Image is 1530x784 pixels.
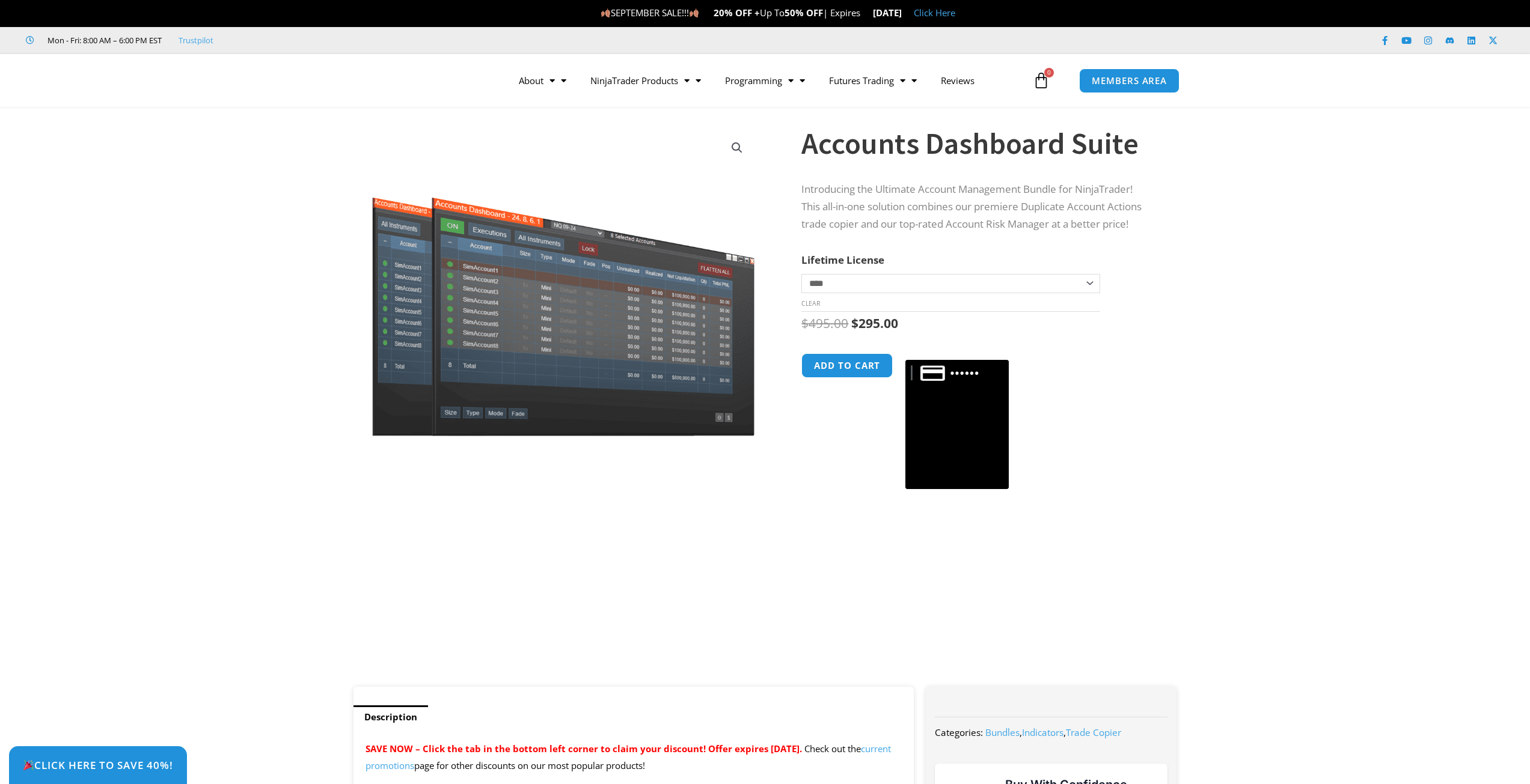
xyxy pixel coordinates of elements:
[601,8,610,17] img: 🍂
[179,33,213,47] a: Trustpilot
[801,123,1152,165] h1: Accounts Dashboard Suite
[801,315,848,332] bdi: 495.00
[801,496,1152,586] iframe: PayPal Message 1
[785,7,823,19] strong: 50% OFF
[23,760,34,770] img: 🎉
[714,7,760,19] strong: 20% OFF +
[801,253,884,267] label: Lifetime License
[713,67,817,94] a: Programming
[935,726,983,738] span: Categories:
[366,741,902,774] p: Check out the page for other discounts on our most popular products!
[507,67,1030,94] nav: Menu
[903,351,1011,353] iframe: Secure payment input frame
[801,315,809,332] span: $
[851,315,898,332] bdi: 295.00
[334,59,464,102] img: LogoAI | Affordable Indicators – NinjaTrader
[1092,76,1167,85] span: MEMBERS AREA
[601,7,873,19] span: SEPTEMBER SALE!!! Up To | Expires
[1022,726,1063,738] a: Indicators
[985,726,1020,738] a: Bundles
[851,315,858,332] span: $
[1066,726,1121,738] a: Trade Copier
[801,353,893,378] button: Add to cart
[951,366,981,380] text: ••••••
[1079,68,1180,93] a: MEMBERS AREA
[929,67,987,94] a: Reviews
[23,760,173,770] span: Click Here to save 40%!
[690,8,699,17] img: 🍂
[801,591,1152,681] iframe: Prerender PayPal Message 1
[1015,63,1068,98] a: 0
[353,705,428,729] a: Description
[507,67,578,94] a: About
[861,8,870,17] img: ⌛
[370,128,757,436] img: Screenshot 2024-08-26 155710eeeee
[817,67,929,94] a: Futures Trading
[801,299,820,308] a: Clear options
[905,360,1009,490] button: Buy with GPay
[366,743,802,755] span: SAVE NOW – Click the tab in the bottom left corner to claim your discount! Offer expires [DATE].
[914,7,955,19] a: Click Here
[9,746,187,784] a: 🎉Click Here to save 40%!
[726,137,748,159] a: View full-screen image gallery
[801,181,1152,233] p: Introducing the Ultimate Account Management Bundle for NinjaTrader! This all-in-one solution comb...
[44,33,162,47] span: Mon - Fri: 8:00 AM – 6:00 PM EST
[578,67,713,94] a: NinjaTrader Products
[985,726,1121,738] span: , ,
[873,7,902,19] strong: [DATE]
[1044,68,1054,77] span: 0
